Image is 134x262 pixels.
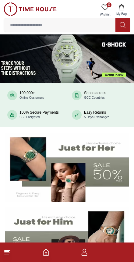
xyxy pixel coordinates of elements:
[4,2,57,16] img: ...
[19,115,40,119] span: SSL Encrypted
[114,12,129,16] span: My Bag
[97,2,113,18] a: 0Wishlist
[84,115,109,119] span: 5 Days Exchange*
[84,91,106,100] div: Shops across
[5,133,129,202] img: Women's Watches Banner
[19,96,44,99] span: Online Customers
[19,110,59,119] div: 100% Secure Payments
[113,2,130,18] button: My Bag
[42,249,50,256] a: Home
[107,2,111,7] span: 0
[19,91,44,100] div: 100,000+
[97,12,113,17] span: Wishlist
[84,96,105,99] span: GCC Countries
[84,110,109,119] div: Easy Returns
